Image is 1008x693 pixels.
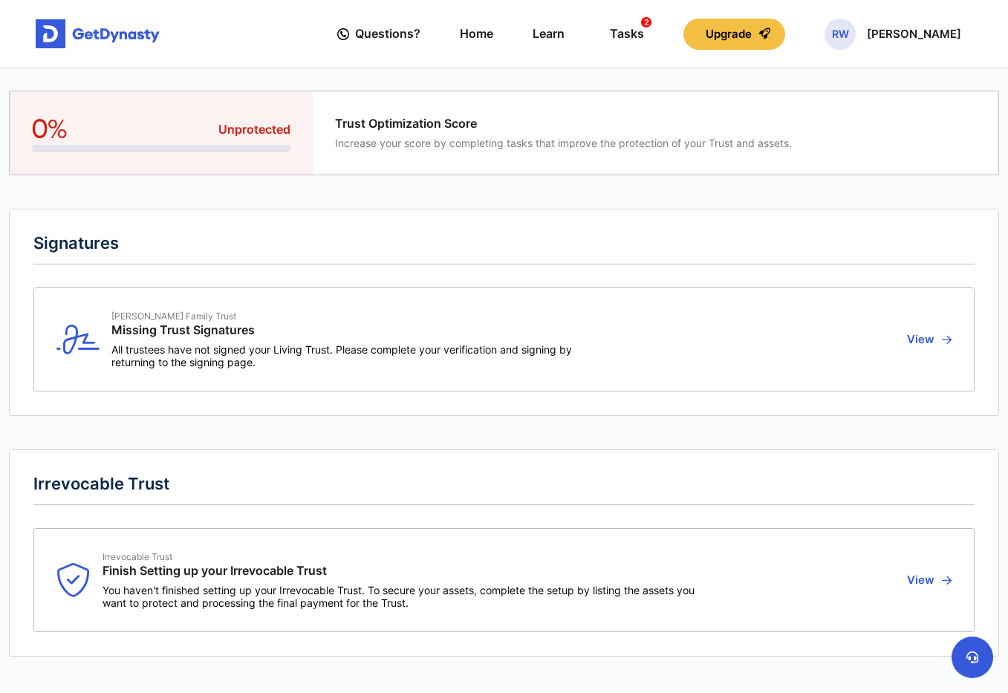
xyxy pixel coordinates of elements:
span: You haven't finished setting up your Irrevocable Trust. To secure your assets, complete the setup... [103,584,695,609]
p: [PERSON_NAME] [867,28,961,40]
span: Unprotected [218,121,290,138]
span: All trustees have not signed your Living Trust. Please complete your verification and signing by ... [111,343,575,368]
a: Home [460,13,493,55]
div: Tasks [610,20,644,48]
button: View [903,551,952,609]
span: 2 [641,17,651,27]
span: Questions? [355,20,420,48]
span: Increase your score by completing tasks that improve the protection of your Trust and assets. [335,137,792,149]
span: Irrevocable Trust [103,551,327,562]
span: Missing Trust Signatures [111,323,255,337]
button: View [903,310,952,368]
img: Get started for free with Dynasty Trust Company [36,19,160,49]
h2: Signatures [33,233,975,265]
span: 0% [32,114,68,145]
button: Upgrade [683,19,785,50]
span: [PERSON_NAME] Family Trust [111,310,255,322]
button: RW[PERSON_NAME] [825,19,961,50]
a: Tasks2 [604,13,644,55]
span: Trust Optimization Score [335,117,792,131]
h2: Irrevocable Trust [33,474,975,506]
a: Questions? [337,13,420,55]
a: Learn [533,13,565,55]
span: RW [825,19,856,50]
span: Finish Setting up your Irrevocable Trust [103,564,327,578]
